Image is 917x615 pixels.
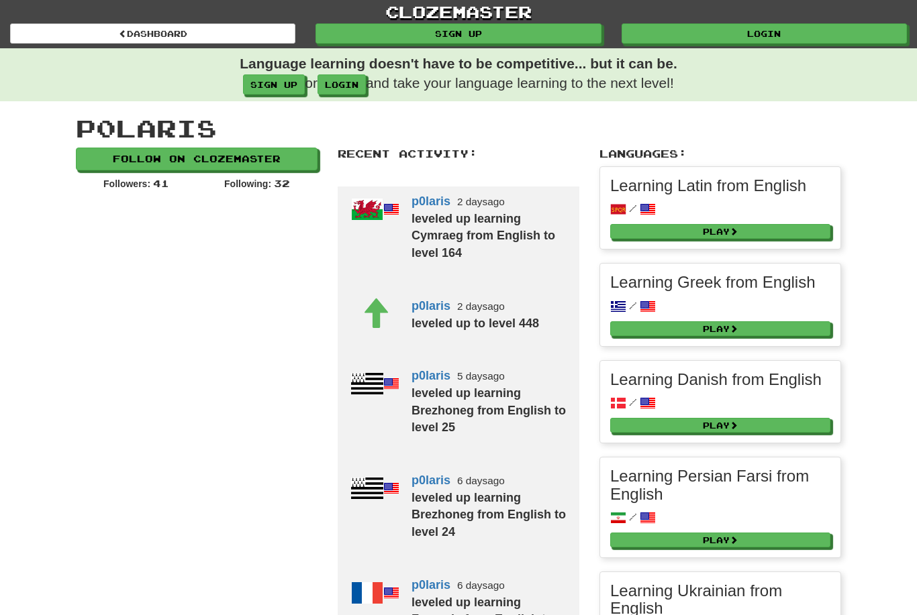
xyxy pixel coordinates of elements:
span: / [629,203,637,214]
strong: Following: [224,178,271,189]
small: 6 days ago [457,579,505,591]
span: / [629,396,637,408]
h3: Learning Latin from English [610,177,830,194]
small: 2 days ago [457,300,505,312]
a: Play [610,418,830,433]
a: Sign up [243,74,305,95]
a: Login [622,23,907,44]
small: 2 days ago [457,196,505,207]
span: / [629,511,637,522]
a: Sign up [316,23,601,44]
a: Follow on Clozemaster [76,148,318,170]
a: p0laris [412,299,450,313]
a: p0laris [412,473,450,487]
a: Dashboard [10,23,295,44]
strong: leveled up learning Brezhoneg from English to level 25 [412,386,566,434]
span: 41 [153,178,169,189]
h3: Learning Greek from English [610,274,830,291]
p: or and take your language learning to the next level! [76,54,841,95]
small: 6 days ago [457,475,505,486]
a: p0laris [412,369,450,382]
span: 32 [274,178,290,189]
h3: Learning Danish from English [610,371,830,388]
h3: Learning Persian Farsi from English [610,467,830,503]
strong: leveled up learning Cymraeg from English to level 164 [412,212,555,260]
a: Play [610,224,830,239]
a: Play [610,533,830,547]
span: / [629,300,637,311]
a: p0laris [412,578,450,592]
a: login [318,74,366,95]
a: p0laris [412,194,450,208]
strong: Followers: [103,178,150,189]
h2: Recent Activity: [338,148,579,160]
strong: leveled up to level 448 [412,317,539,330]
h2: Languages: [599,148,841,160]
h1: p0laris [76,115,841,142]
strong: Language learning doesn't have to be competitive... but it can be. [240,56,677,71]
strong: leveled up learning Brezhoneg from English to level 24 [412,491,566,539]
small: 5 days ago [457,370,505,382]
a: Play [610,321,830,336]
